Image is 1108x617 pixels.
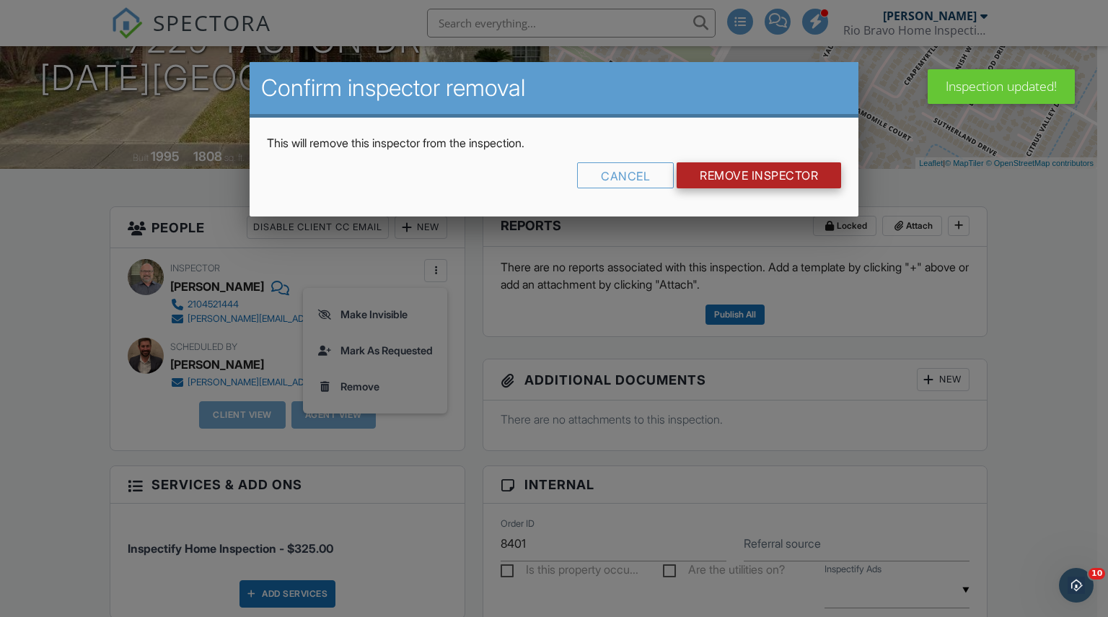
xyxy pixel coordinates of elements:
p: This will remove this inspector from the inspection. [267,135,842,151]
span: 10 [1089,568,1105,579]
div: Inspection updated! [928,69,1075,104]
h2: Confirm inspector removal [261,74,848,102]
iframe: Intercom live chat [1059,568,1094,603]
div: Cancel [577,162,674,188]
input: Remove Inspector [677,162,841,188]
